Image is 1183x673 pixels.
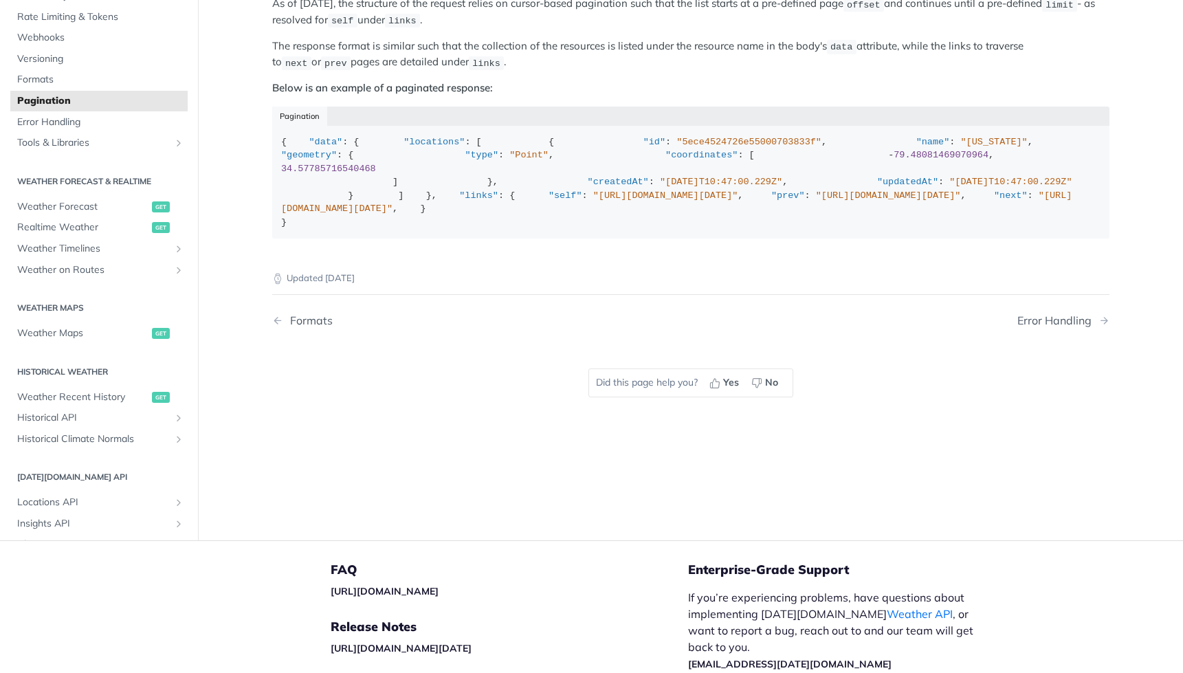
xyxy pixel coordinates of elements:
span: "self" [549,190,582,201]
span: "createdAt" [588,177,649,187]
span: Pagination [17,94,184,108]
span: "Point" [509,150,549,160]
div: Did this page help you? [588,368,793,397]
span: "updatedAt" [877,177,938,187]
button: Yes [705,373,747,393]
span: "coordinates" [665,150,738,160]
span: self [331,16,353,26]
span: get [152,392,170,403]
span: data [830,42,852,52]
button: Show subpages for Alerts API [173,539,184,550]
h5: Release Notes [331,619,688,635]
span: "[US_STATE]" [961,137,1028,147]
button: Show subpages for Tools & Libraries [173,137,184,148]
span: next [285,58,307,68]
span: 34.57785716540468 [281,164,376,174]
a: Weather Recent Historyget [10,387,188,408]
a: Locations APIShow subpages for Locations API [10,492,188,513]
p: If you’re experiencing problems, have questions about implementing [DATE][DOMAIN_NAME] , or want ... [688,589,988,672]
a: Rate Limiting & Tokens [10,7,188,27]
span: get [152,328,170,339]
a: [URL][DOMAIN_NAME] [331,585,439,597]
button: No [747,373,786,393]
span: Error Handling [17,115,184,129]
span: Webhooks [17,31,184,45]
a: Insights APIShow subpages for Insights API [10,514,188,534]
span: Locations API [17,496,170,509]
a: [EMAIL_ADDRESS][DATE][DOMAIN_NAME] [688,658,892,670]
a: Formats [10,69,188,90]
button: Show subpages for Locations API [173,497,184,508]
div: { : { : [ { : , : , : { : , : [ , ] }, : , : } ] }, : { : , : , : , } } [281,135,1100,230]
span: get [152,222,170,233]
span: Weather Forecast [17,200,148,214]
span: Weather Recent History [17,390,148,404]
span: Weather on Routes [17,263,170,277]
a: Previous Page: Formats [272,314,631,327]
span: "next" [994,190,1028,201]
span: No [765,375,778,390]
span: Rate Limiting & Tokens [17,10,184,24]
span: Historical Climate Normals [17,432,170,446]
button: Show subpages for Weather on Routes [173,265,184,276]
button: Show subpages for Weather Timelines [173,243,184,254]
span: "[DATE]T10:47:00.229Z" [949,177,1072,187]
span: get [152,201,170,212]
span: Weather Maps [17,327,148,340]
span: prev [324,58,346,68]
h2: Historical Weather [10,366,188,378]
p: The response format is similar such that the collection of the resources is listed under the reso... [272,38,1109,71]
span: "5ece4524726e55000703833f" [676,137,821,147]
a: Next Page: Error Handling [1017,314,1109,327]
a: Weather TimelinesShow subpages for Weather Timelines [10,239,188,259]
span: "[DATE]T10:47:00.229Z" [660,177,782,187]
button: Show subpages for Historical API [173,412,184,423]
a: Alerts APIShow subpages for Alerts API [10,534,188,555]
h5: Enterprise-Grade Support [688,562,1010,578]
span: "name" [916,137,950,147]
a: Versioning [10,49,188,69]
nav: Pagination Controls [272,300,1109,341]
p: Updated [DATE] [272,272,1109,285]
span: "prev" [771,190,805,201]
button: Show subpages for Historical Climate Normals [173,434,184,445]
span: Tools & Libraries [17,136,170,150]
span: 79.48081469070964 [894,150,988,160]
span: Yes [723,375,739,390]
h5: FAQ [331,562,688,578]
div: Error Handling [1017,314,1098,327]
span: "type" [465,150,498,160]
span: links [472,58,500,68]
a: Realtime Weatherget [10,217,188,238]
span: "[URL][DOMAIN_NAME][DATE]" [816,190,961,201]
h2: Weather Maps [10,302,188,314]
span: Alerts API [17,538,170,551]
a: Weather Mapsget [10,323,188,344]
span: Historical API [17,411,170,425]
span: Realtime Weather [17,221,148,234]
a: Pagination [10,91,188,111]
a: Webhooks [10,27,188,48]
span: "id" [643,137,665,147]
span: Weather Timelines [17,242,170,256]
span: Versioning [17,52,184,66]
a: Historical APIShow subpages for Historical API [10,408,188,428]
span: links [388,16,417,26]
a: Weather Forecastget [10,197,188,217]
div: Formats [283,314,333,327]
a: Tools & LibrariesShow subpages for Tools & Libraries [10,133,188,153]
span: Formats [17,73,184,87]
h2: [DATE][DOMAIN_NAME] API [10,471,188,483]
a: Weather on RoutesShow subpages for Weather on Routes [10,260,188,280]
a: Weather API [887,607,953,621]
button: Show subpages for Insights API [173,518,184,529]
span: - [888,150,894,160]
strong: Below is an example of a paginated response: [272,81,493,94]
span: "locations" [403,137,465,147]
a: Error Handling [10,112,188,133]
a: [URL][DOMAIN_NAME][DATE] [331,642,472,654]
span: "geometry" [281,150,337,160]
h2: Weather Forecast & realtime [10,175,188,188]
span: "links" [459,190,498,201]
span: Insights API [17,517,170,531]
